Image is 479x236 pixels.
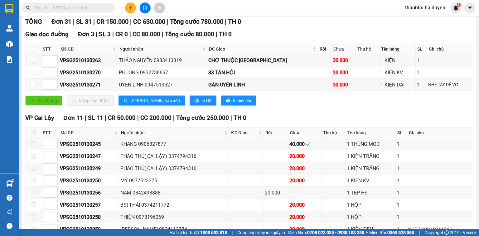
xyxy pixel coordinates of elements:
[60,152,118,160] div: VPSG2510130247
[59,223,119,235] td: VPSG2510130259
[12,179,14,181] sup: 1
[289,201,320,209] div: 20.000
[26,6,30,10] span: search
[73,18,75,25] span: |
[7,223,12,229] span: message
[397,189,406,197] div: 1
[397,140,406,148] div: 1
[120,165,228,172] div: PHÁO THỦ( CAI LẬY) 0374794316
[60,46,111,52] span: Mã GD
[119,81,206,89] div: UYÊN LINH 0947513527
[119,69,206,76] div: PHUONG 0932738667
[417,69,426,76] div: 1
[125,2,136,13] button: plus
[347,152,394,160] div: 1 KIỆN TRẮNG
[380,44,415,54] th: Tên hàng
[121,129,223,136] span: Người nhận
[60,225,118,233] div: VPSG2510130259
[96,31,97,38] span: |
[387,230,414,235] strong: 0369 525 060
[88,114,103,121] span: SL 11
[41,128,59,138] th: STT
[288,128,322,138] th: Chưa
[120,201,228,209] div: BSI THÁI 0374211772
[216,31,217,38] span: |
[25,31,69,38] span: Giao dọc đường
[457,3,461,7] sup: 1
[200,230,227,235] strong: 1900 633 818
[6,180,13,187] img: warehouse-icon
[307,230,364,235] strong: 0708 023 035 - 0935 103 250
[366,231,368,234] span: ⚪️
[59,54,118,66] td: VPSG2510130263
[347,189,394,197] div: 1 TÉP HS
[120,225,228,233] div: [PERSON_NAME] 0834113774
[380,69,414,76] div: 1 KIỆN KV
[170,229,227,236] span: Hỗ trợ kỹ thuật:
[63,114,83,121] span: Đơn 11
[380,81,414,89] div: 1 KIỆN DÀI
[78,31,94,38] span: Đơn 3
[190,96,216,106] button: printerIn DS
[347,140,394,148] div: 1 THÙNG MOD
[119,57,206,64] div: THẢO NGUYÊN 0983413319
[347,177,394,184] div: 1 KIỆN KV
[356,44,380,54] th: Thu hộ
[60,57,117,64] div: VPSG2510130263
[289,177,320,184] div: 20.000
[137,114,139,121] span: |
[128,6,133,10] span: plus
[6,56,13,63] img: solution-icon
[123,98,128,103] span: sort-ascending
[347,213,394,221] div: 1 HỘP
[419,229,420,236] span: |
[289,225,320,233] div: 20.000
[332,44,356,54] th: Chưa
[76,18,92,25] span: SL 31
[416,44,427,54] th: SL
[209,46,312,52] span: ĐC Giao
[51,18,71,25] span: Đơn 31
[201,97,211,104] span: In DS
[59,211,119,223] td: VPSG2510130258
[288,229,364,236] span: Miền Nam
[108,114,136,121] span: CR 50.000
[407,128,472,138] th: Ghi chú
[289,140,320,148] div: 40.000
[6,25,13,32] img: warehouse-icon
[60,201,118,209] div: VPSG2510130257
[96,18,128,25] span: CR 150.000
[333,81,355,89] div: 30.000
[93,18,95,25] span: |
[120,140,228,148] div: KHANG 0906327877
[130,97,180,104] span: [PERSON_NAME] sắp xếp
[7,209,12,215] span: notification
[347,201,394,209] div: 1 HỘP
[41,44,59,54] th: STT
[417,81,426,89] div: 1
[417,57,426,64] div: 1
[232,229,233,236] span: |
[464,2,475,13] button: caret-down
[347,225,394,233] div: 1 KIỆN ĐEN
[165,31,214,38] span: Tổng cước 80.000
[59,66,118,79] td: VPSG2510130270
[120,177,228,184] div: MỸ 0977523375
[397,165,406,172] div: 1
[59,150,119,162] td: VPSG2510130247
[143,6,147,10] span: file-add
[195,98,199,103] span: printer
[208,69,317,76] div: 33 TÂN HỘI
[219,31,232,38] span: TH 0
[208,81,317,89] div: GẦN UYÊN LINH
[408,226,471,233] div: NHẸ TAY KO ĐẢM BẢO
[133,18,165,25] span: CC 630.000
[333,57,355,64] div: 30.000
[230,114,232,121] span: |
[289,165,320,172] div: 20.000
[231,129,257,136] span: ĐC Giao
[59,199,119,211] td: VPSG2510130257
[226,98,230,103] span: printer
[59,175,119,187] td: VPSG2510130250
[85,114,86,121] span: |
